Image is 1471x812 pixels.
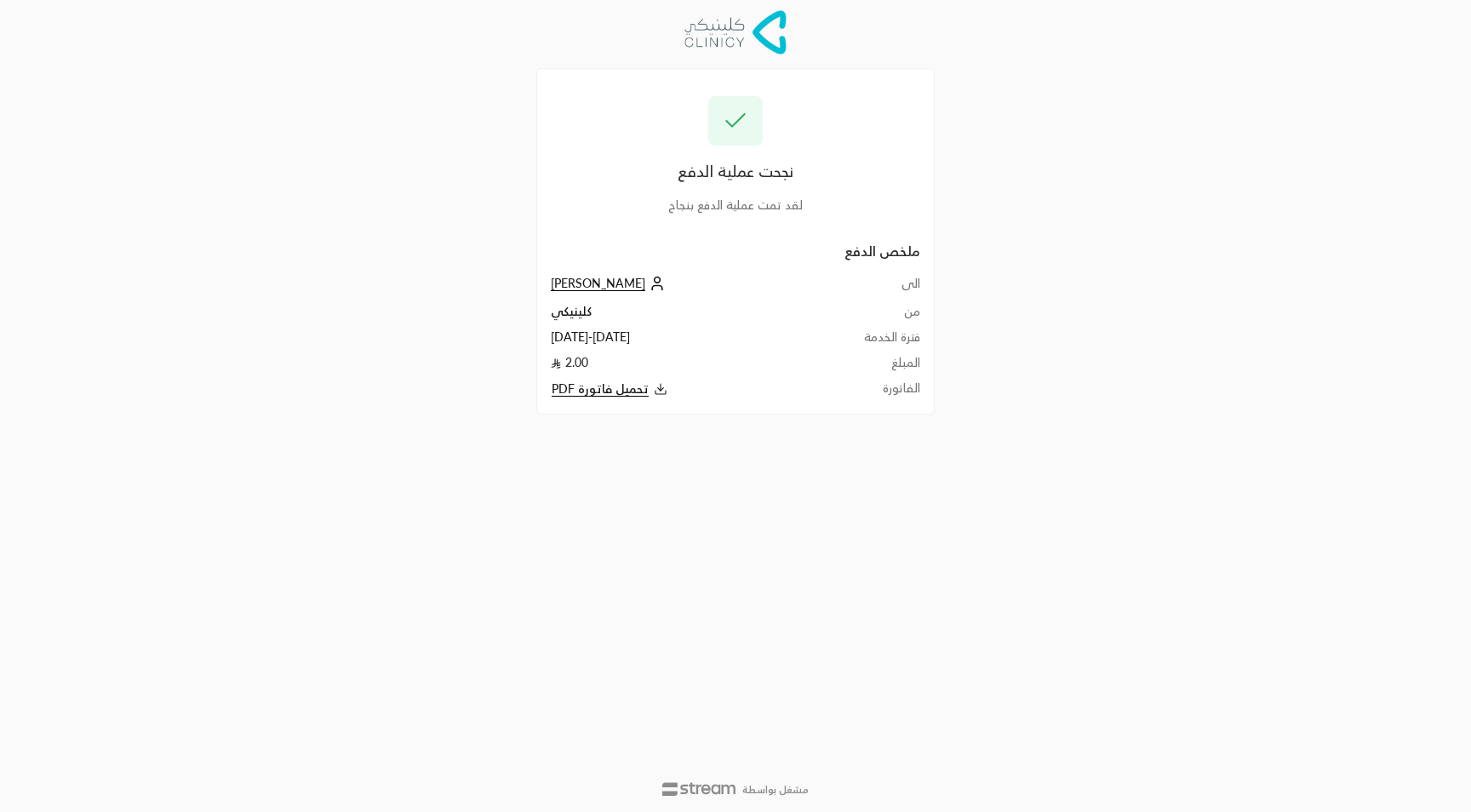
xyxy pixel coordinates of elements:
span: [PERSON_NAME] [551,276,645,291]
td: من [804,303,920,329]
td: 2.00 [551,354,804,380]
td: المبلغ [804,354,920,380]
button: تحميل فاتورة PDF [551,380,804,399]
td: كلينيكي [551,303,804,329]
div: لقد تمت عملية الدفع بنجاح [551,197,920,214]
td: الى [804,275,920,303]
a: [PERSON_NAME] [551,276,669,290]
span: تحميل فاتورة PDF [552,381,649,397]
td: [DATE] - [DATE] [551,329,804,354]
td: فترة الخدمة [804,329,920,354]
td: الفاتورة [804,380,920,399]
p: مشغل بواسطة [742,783,809,797]
img: Company Logo [684,10,787,54]
div: نجحت عملية الدفع [551,159,920,183]
h2: ملخص الدفع [551,241,920,261]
